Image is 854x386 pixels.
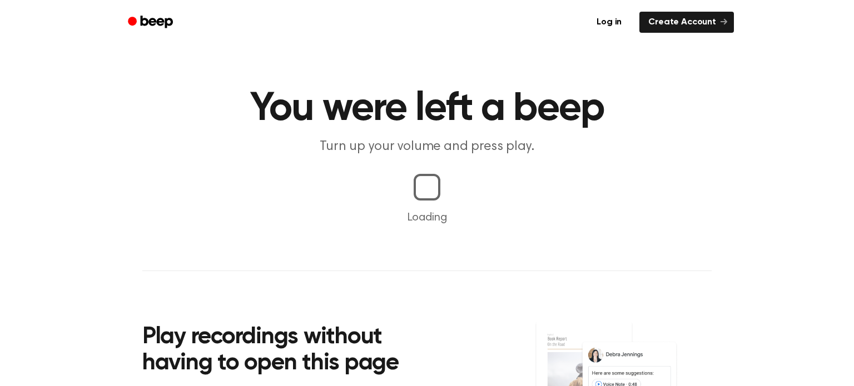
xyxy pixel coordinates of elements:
[585,9,633,35] a: Log in
[142,324,442,377] h2: Play recordings without having to open this page
[13,209,841,226] p: Loading
[639,12,734,33] a: Create Account
[142,89,712,129] h1: You were left a beep
[213,138,640,156] p: Turn up your volume and press play.
[120,12,183,33] a: Beep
